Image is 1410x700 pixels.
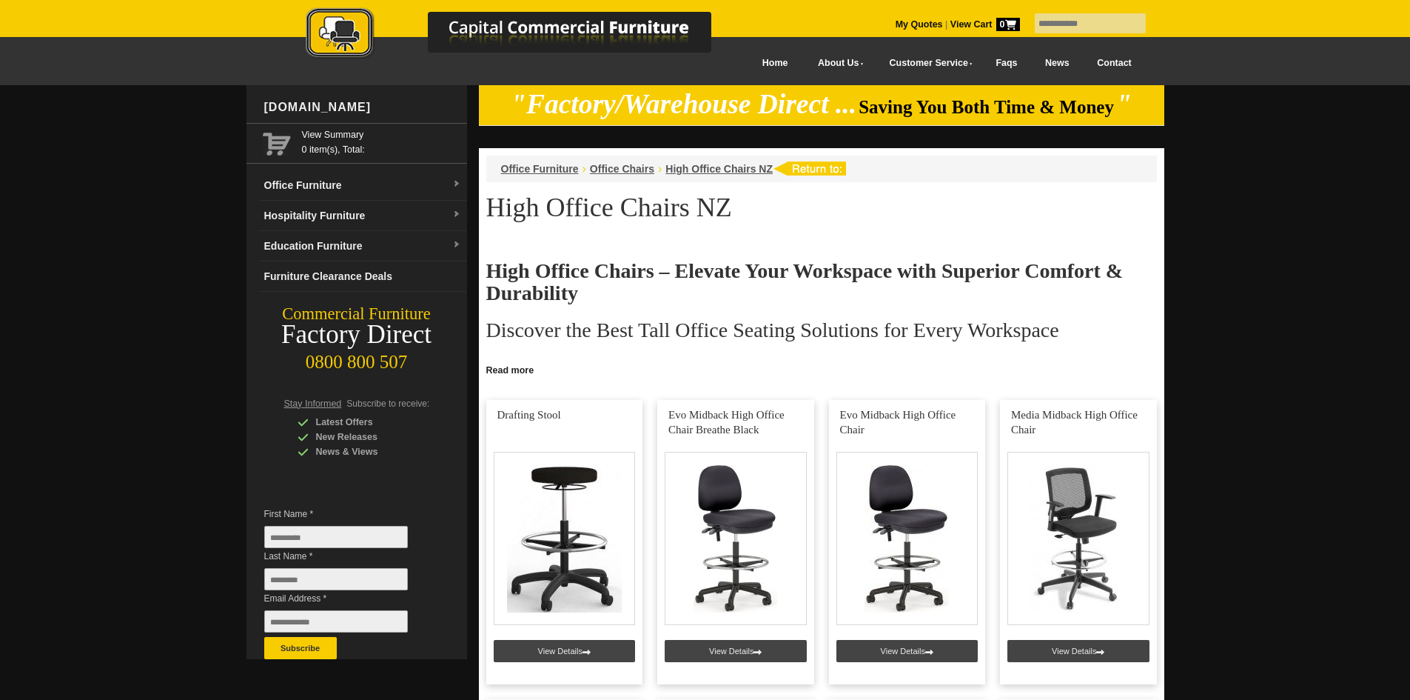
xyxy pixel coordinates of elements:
[264,568,408,590] input: Last Name *
[479,359,1164,378] a: Click to read more
[452,180,461,189] img: dropdown
[773,161,846,176] img: return to
[1083,47,1145,80] a: Contact
[1116,89,1132,119] em: "
[896,19,943,30] a: My Quotes
[258,261,467,292] a: Furniture Clearance Deals
[298,415,438,430] div: Latest Offers
[264,591,430,606] span: Email Address *
[486,259,1124,304] strong: High Office Chairs – Elevate Your Workspace with Superior Comfort & Durability
[602,359,705,369] strong: Elevated Office Seating
[452,210,461,219] img: dropdown
[982,47,1032,80] a: Faqs
[284,399,342,409] span: Stay Informed
[246,304,467,324] div: Commercial Furniture
[265,7,783,66] a: Capital Commercial Furniture Logo
[486,356,1157,401] p: Upgrade your office with our , designed for . Whether you need , our collection provides the perf...
[265,7,783,61] img: Capital Commercial Furniture Logo
[264,526,408,548] input: First Name *
[302,127,461,142] a: View Summary
[258,170,467,201] a: Office Furnituredropdown
[760,359,1061,369] strong: outstanding comfort, ergonomic support, and long-lasting durability
[452,241,461,250] img: dropdown
[486,319,1157,341] h2: Discover the Best Tall Office Seating Solutions for Every Workspace
[947,19,1019,30] a: View Cart0
[873,47,981,80] a: Customer Service
[590,163,654,175] a: Office Chairs
[802,47,873,80] a: About Us
[246,344,467,373] div: 0800 800 507
[1031,47,1083,80] a: News
[246,324,467,345] div: Factory Direct
[302,127,461,155] span: 0 item(s), Total:
[258,201,467,231] a: Hospitality Furnituredropdown
[264,507,430,521] span: First Name *
[264,549,430,564] span: Last Name *
[346,399,429,409] span: Subscribe to receive:
[583,161,586,176] li: ›
[996,18,1020,31] span: 0
[258,85,467,130] div: [DOMAIN_NAME]
[258,231,467,261] a: Education Furnituredropdown
[486,193,1157,221] h1: High Office Chairs NZ
[264,610,408,633] input: Email Address *
[665,163,773,175] a: High Office Chairs NZ
[298,444,438,459] div: News & Views
[501,163,579,175] a: Office Furniture
[511,89,856,119] em: "Factory/Warehouse Direct ...
[950,19,1020,30] strong: View Cart
[298,430,438,444] div: New Releases
[658,161,662,176] li: ›
[859,97,1114,117] span: Saving You Both Time & Money
[264,637,337,659] button: Subscribe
